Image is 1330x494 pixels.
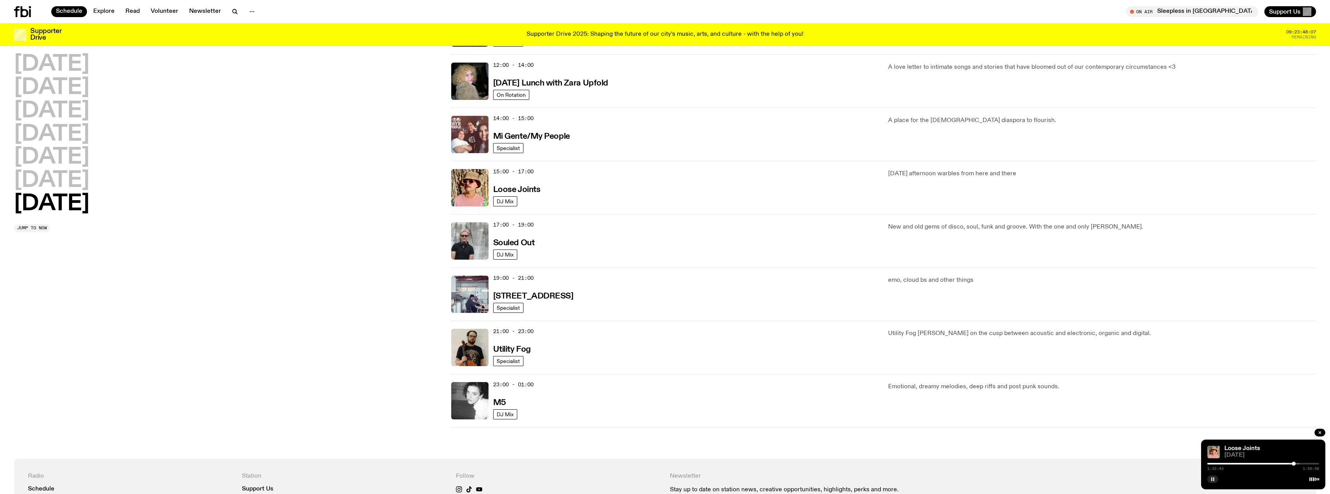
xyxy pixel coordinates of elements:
a: Newsletter [184,6,226,17]
a: DJ Mix [493,196,517,206]
p: Emotional, dreamy melodies, deep riffs and post punk sounds. [888,382,1316,391]
a: Souled Out [493,237,535,247]
p: emo, cloud bs and other things [888,276,1316,285]
h3: M5 [493,399,506,407]
img: Tyson stands in front of a paperbark tree wearing orange sunglasses, a suede bucket hat and a pin... [451,169,489,206]
span: 12:00 - 14:00 [493,61,534,69]
a: DJ Mix [493,250,517,260]
h3: Mi Gente/My People [493,133,570,141]
button: [DATE] [14,147,89,168]
a: Utility Fog [493,344,531,354]
p: Utility Fog [PERSON_NAME] on the cusp between acoustic and electronic, organic and digital. [888,329,1316,338]
span: Specialist [497,305,520,311]
button: Jump to now [14,224,50,232]
button: [DATE] [14,54,89,75]
p: A love letter to intimate songs and stories that have bloomed out of our contemporary circumstanc... [888,63,1316,72]
h3: Loose Joints [493,186,541,194]
p: Supporter Drive 2025: Shaping the future of our city’s music, arts, and culture - with the help o... [527,31,803,38]
span: 19:00 - 21:00 [493,274,534,282]
p: A place for the [DEMOGRAPHIC_DATA] diaspora to flourish. [888,116,1316,125]
span: [DATE] [1224,452,1319,458]
h3: [DATE] Lunch with Zara Upfold [493,79,608,87]
a: M5 [493,397,506,407]
img: A digital camera photo of Zara looking to her right at the camera, smiling. She is wearing a ligh... [451,63,489,100]
a: Read [121,6,144,17]
button: On AirSleepless in [GEOGRAPHIC_DATA] [1126,6,1258,17]
button: [DATE] [14,100,89,122]
a: Explore [89,6,119,17]
span: Remaining [1292,35,1316,39]
p: New and old gems of disco, soul, funk and groove. With the one and only [PERSON_NAME]. [888,222,1316,232]
span: 23:00 - 01:00 [493,381,534,388]
a: Loose Joints [1224,445,1260,452]
a: Schedule [51,6,87,17]
img: A black and white photo of Lilly wearing a white blouse and looking up at the camera. [451,382,489,419]
span: 15:00 - 17:00 [493,168,534,175]
img: Peter holds a cello, wearing a black graphic tee and glasses. He looks directly at the camera aga... [451,329,489,366]
span: 09:23:48:07 [1286,30,1316,34]
button: [DATE] [14,193,89,215]
a: Specialist [493,143,523,153]
span: DJ Mix [497,198,514,204]
a: Support Us [242,486,273,492]
a: Specialist [493,303,523,313]
a: Volunteer [146,6,183,17]
p: Stay up to date on station news, creative opportunities, highlights, perks and more. [670,486,1088,494]
span: DJ Mix [497,251,514,257]
h3: Utility Fog [493,346,531,354]
h4: Station [242,473,447,480]
a: Loose Joints [493,184,541,194]
a: Schedule [28,486,54,492]
span: On Rotation [497,92,526,98]
span: 14:00 - 15:00 [493,115,534,122]
img: Tyson stands in front of a paperbark tree wearing orange sunglasses, a suede bucket hat and a pin... [1207,446,1220,458]
span: 1:59:58 [1303,467,1319,471]
p: [DATE] afternoon warbles from here and there [888,169,1316,178]
span: Support Us [1269,8,1300,15]
a: [DATE] Lunch with Zara Upfold [493,78,608,87]
button: [DATE] [14,170,89,192]
img: Pat sits at a dining table with his profile facing the camera. Rhea sits to his left facing the c... [451,276,489,313]
a: [STREET_ADDRESS] [493,291,574,300]
button: [DATE] [14,124,89,145]
h3: Souled Out [493,239,535,247]
button: Support Us [1264,6,1316,17]
span: 17:00 - 19:00 [493,221,534,229]
a: Mi Gente/My People [493,131,570,141]
span: Jump to now [17,226,47,230]
span: Specialist [497,145,520,151]
h4: Radio [28,473,233,480]
h3: Supporter Drive [30,28,61,41]
a: On Rotation [493,90,529,100]
h4: Follow [456,473,661,480]
span: Specialist [497,358,520,364]
img: Stephen looks directly at the camera, wearing a black tee, black sunglasses and headphones around... [451,222,489,260]
a: DJ Mix [493,409,517,419]
h3: [STREET_ADDRESS] [493,292,574,300]
h4: Newsletter [670,473,1088,480]
button: [DATE] [14,77,89,99]
a: Specialist [493,356,523,366]
span: 21:00 - 23:00 [493,328,534,335]
span: DJ Mix [497,411,514,417]
span: 1:32:43 [1207,467,1224,471]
